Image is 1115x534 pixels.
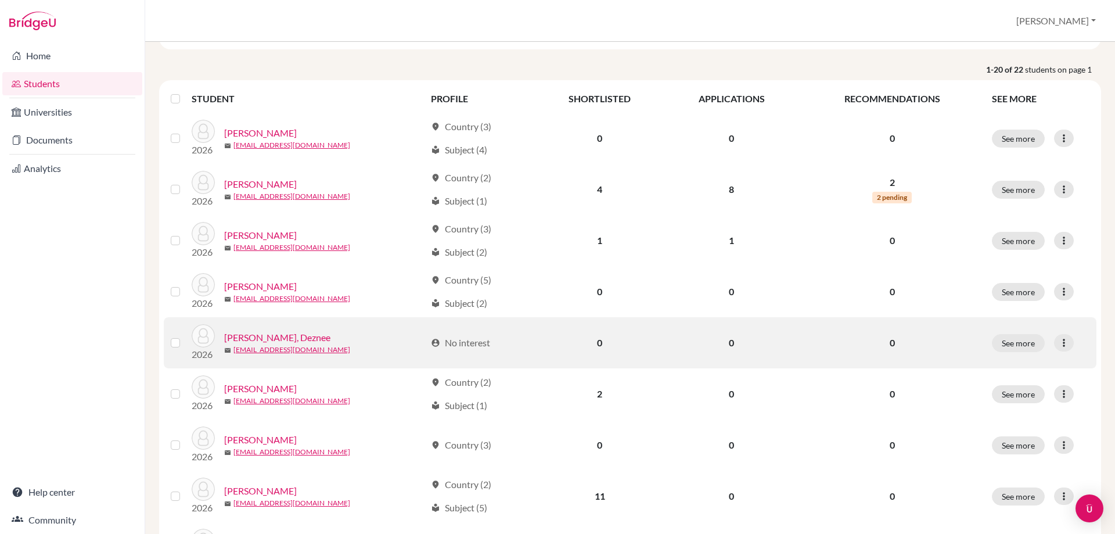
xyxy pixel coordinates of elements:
img: Atha, Joseph [192,171,215,194]
td: 1 [664,215,799,266]
a: Universities [2,101,142,124]
a: Community [2,508,142,532]
button: See more [992,130,1045,148]
div: Country (2) [431,171,491,185]
p: 2026 [192,399,215,413]
td: 0 [535,266,664,317]
td: 8 [664,164,799,215]
span: account_circle [431,338,440,347]
td: 0 [664,471,799,522]
div: Subject (5) [431,501,487,515]
p: 2026 [192,194,215,208]
span: mail [224,296,231,303]
img: Hernández, Débora [192,478,215,501]
td: 0 [535,113,664,164]
td: 1 [535,215,664,266]
div: Country (3) [431,120,491,134]
button: See more [992,232,1045,250]
button: See more [992,436,1045,454]
th: RECOMMENDATIONS [800,85,985,113]
span: local_library [431,196,440,206]
span: mail [224,142,231,149]
p: 0 [807,234,978,248]
td: 0 [664,113,799,164]
p: 2026 [192,347,215,361]
a: [EMAIL_ADDRESS][DOMAIN_NAME] [233,191,350,202]
td: 0 [535,317,664,368]
div: Country (3) [431,222,491,236]
p: 2026 [192,143,215,157]
a: Home [2,44,142,67]
p: 2026 [192,296,215,310]
button: See more [992,334,1045,352]
img: Atha, Peter [192,222,215,245]
button: [PERSON_NAME] [1011,10,1101,32]
td: 4 [535,164,664,215]
img: Cisneros, Andrea [192,273,215,296]
a: Analytics [2,157,142,180]
div: Country (2) [431,375,491,389]
span: 2 pending [872,192,912,203]
span: local_library [431,401,440,410]
div: Subject (2) [431,245,487,259]
span: location_on [431,378,440,387]
p: 2026 [192,501,215,515]
span: local_library [431,248,440,257]
div: Subject (1) [431,399,487,413]
a: [PERSON_NAME] [224,382,297,396]
button: See more [992,283,1045,301]
a: [PERSON_NAME] [224,484,297,498]
td: 0 [535,420,664,471]
a: [EMAIL_ADDRESS][DOMAIN_NAME] [233,293,350,304]
a: [EMAIL_ADDRESS][DOMAIN_NAME] [233,242,350,253]
th: STUDENT [192,85,424,113]
a: [PERSON_NAME] [224,279,297,293]
span: mail [224,398,231,405]
th: APPLICATIONS [664,85,799,113]
img: Bridge-U [9,12,56,30]
button: See more [992,488,1045,506]
img: Estes, Deznee [192,324,215,347]
td: 0 [664,266,799,317]
p: 2026 [192,245,215,259]
span: students on page 1 [1025,63,1101,76]
span: location_on [431,480,440,489]
th: PROFILE [424,85,535,113]
a: Help center [2,481,142,504]
span: local_library [431,299,440,308]
td: 2 [535,368,664,420]
img: Abuhassan, Maryam [192,120,215,143]
a: Students [2,72,142,95]
td: 0 [664,420,799,471]
span: local_library [431,145,440,155]
p: 0 [807,387,978,401]
div: Subject (1) [431,194,487,208]
p: 0 [807,285,978,299]
button: See more [992,385,1045,403]
a: [PERSON_NAME] [224,433,297,447]
span: mail [224,347,231,354]
td: 0 [664,368,799,420]
a: [EMAIL_ADDRESS][DOMAIN_NAME] [233,396,350,406]
span: location_on [431,224,440,234]
span: local_library [431,503,440,513]
p: 2026 [192,450,215,464]
div: Country (2) [431,478,491,492]
a: [PERSON_NAME] [224,126,297,140]
p: 0 [807,336,978,350]
p: 0 [807,131,978,145]
a: [EMAIL_ADDRESS][DOMAIN_NAME] [233,345,350,355]
a: [EMAIL_ADDRESS][DOMAIN_NAME] [233,140,350,150]
th: SEE MORE [985,85,1096,113]
div: Country (5) [431,273,491,287]
a: [PERSON_NAME], Deznee [224,331,330,345]
p: 2 [807,175,978,189]
div: Subject (2) [431,296,487,310]
span: mail [224,245,231,252]
span: mail [224,449,231,456]
a: [EMAIL_ADDRESS][DOMAIN_NAME] [233,447,350,457]
span: location_on [431,440,440,450]
p: 0 [807,438,978,452]
td: 11 [535,471,664,522]
div: Subject (4) [431,143,487,157]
